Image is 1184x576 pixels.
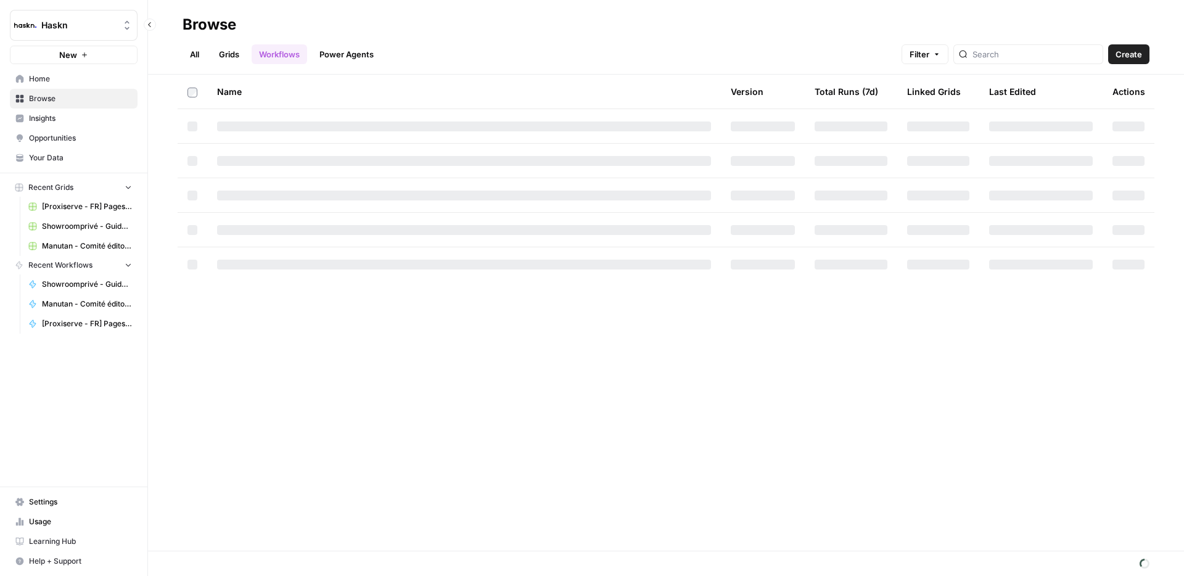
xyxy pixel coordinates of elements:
[28,260,92,271] span: Recent Workflows
[29,516,132,527] span: Usage
[10,551,138,571] button: Help + Support
[29,73,132,84] span: Home
[14,14,36,36] img: Haskn Logo
[23,197,138,216] a: [Proxiserve - FR] Pages catégories - 1000 mots + FAQ Grid
[41,19,116,31] span: Haskn
[183,15,236,35] div: Browse
[29,133,132,144] span: Opportunities
[10,109,138,128] a: Insights
[29,496,132,508] span: Settings
[23,314,138,334] a: [Proxiserve - FR] Pages catégories - 800 mots sans FAQ
[183,44,207,64] a: All
[252,44,307,64] a: Workflows
[42,201,132,212] span: [Proxiserve - FR] Pages catégories - 1000 mots + FAQ Grid
[42,241,132,252] span: Manutan - Comité éditorial Grid (1)
[42,279,132,290] span: Showroomprivé - Guide d'achat de 800 mots
[29,113,132,124] span: Insights
[1116,48,1142,60] span: Create
[907,75,961,109] div: Linked Grids
[731,75,763,109] div: Version
[10,10,138,41] button: Workspace: Haskn
[23,274,138,294] a: Showroomprivé - Guide d'achat de 800 mots
[10,46,138,64] button: New
[1112,75,1145,109] div: Actions
[815,75,878,109] div: Total Runs (7d)
[10,128,138,148] a: Opportunities
[59,49,77,61] span: New
[42,318,132,329] span: [Proxiserve - FR] Pages catégories - 800 mots sans FAQ
[23,294,138,314] a: Manutan - Comité éditorial
[29,536,132,547] span: Learning Hub
[29,152,132,163] span: Your Data
[312,44,381,64] a: Power Agents
[212,44,247,64] a: Grids
[10,492,138,512] a: Settings
[10,69,138,89] a: Home
[217,75,711,109] div: Name
[42,221,132,232] span: Showroomprivé - Guide d'achat de 800 mots Grid
[23,236,138,256] a: Manutan - Comité éditorial Grid (1)
[23,216,138,236] a: Showroomprivé - Guide d'achat de 800 mots Grid
[10,512,138,532] a: Usage
[1108,44,1149,64] button: Create
[10,89,138,109] a: Browse
[10,148,138,168] a: Your Data
[10,256,138,274] button: Recent Workflows
[29,556,132,567] span: Help + Support
[989,75,1036,109] div: Last Edited
[10,532,138,551] a: Learning Hub
[28,182,73,193] span: Recent Grids
[10,178,138,197] button: Recent Grids
[42,298,132,310] span: Manutan - Comité éditorial
[29,93,132,104] span: Browse
[902,44,948,64] button: Filter
[972,48,1098,60] input: Search
[910,48,929,60] span: Filter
